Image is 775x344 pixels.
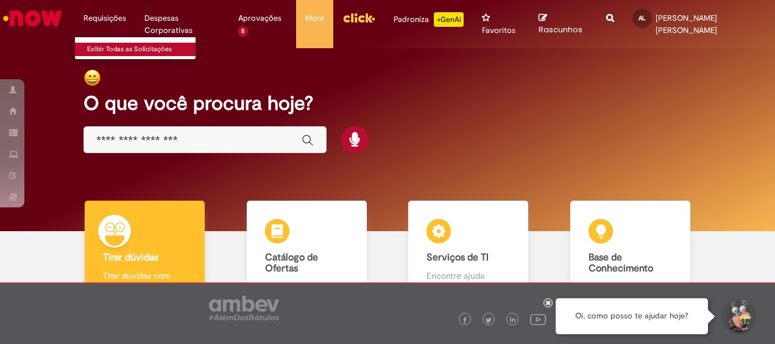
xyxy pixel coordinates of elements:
[482,24,515,37] span: Favoritos
[342,9,375,27] img: click_logo_yellow_360x200.png
[238,26,249,37] span: 5
[556,298,708,334] div: Oi, como posso te ajudar hoje?
[394,12,464,27] div: Padroniza
[144,12,220,37] span: Despesas Corporativas
[226,201,388,306] a: Catálogo de Ofertas Abra uma solicitação
[83,93,692,114] h2: O que você procura hoje?
[305,12,324,24] span: More
[265,280,349,292] p: Abra uma solicitação
[83,12,126,24] span: Requisições
[74,37,196,60] ul: Requisições
[720,298,757,335] button: Iniciar Conversa de Suporte
[550,201,712,306] a: Base de Conhecimento Consulte e aprenda
[426,270,510,282] p: Encontre ajuda
[656,13,717,35] span: [PERSON_NAME] [PERSON_NAME]
[462,317,468,323] img: logo_footer_facebook.png
[103,251,158,263] b: Tirar dúvidas
[209,296,279,320] img: logo_footer_ambev_rotulo_gray.png
[265,251,318,274] b: Catálogo de Ofertas
[539,13,588,35] a: Rascunhos
[539,24,582,35] span: Rascunhos
[434,12,464,27] p: +GenAi
[103,270,186,294] p: Tirar dúvidas com Lupi Assist e Gen Ai
[589,251,653,274] b: Base de Conhecimento
[1,6,64,30] img: ServiceNow
[486,317,492,323] img: logo_footer_twitter.png
[530,311,546,327] img: logo_footer_youtube.png
[589,280,672,292] p: Consulte e aprenda
[510,317,516,324] img: logo_footer_linkedin.png
[387,201,550,306] a: Serviços de TI Encontre ajuda
[64,201,226,306] a: Tirar dúvidas Tirar dúvidas com Lupi Assist e Gen Ai
[639,14,646,22] span: AL
[426,251,489,263] b: Serviços de TI
[238,12,281,24] span: Aprovações
[75,43,209,56] a: Exibir Todas as Solicitações
[83,69,101,87] img: happy-face.png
